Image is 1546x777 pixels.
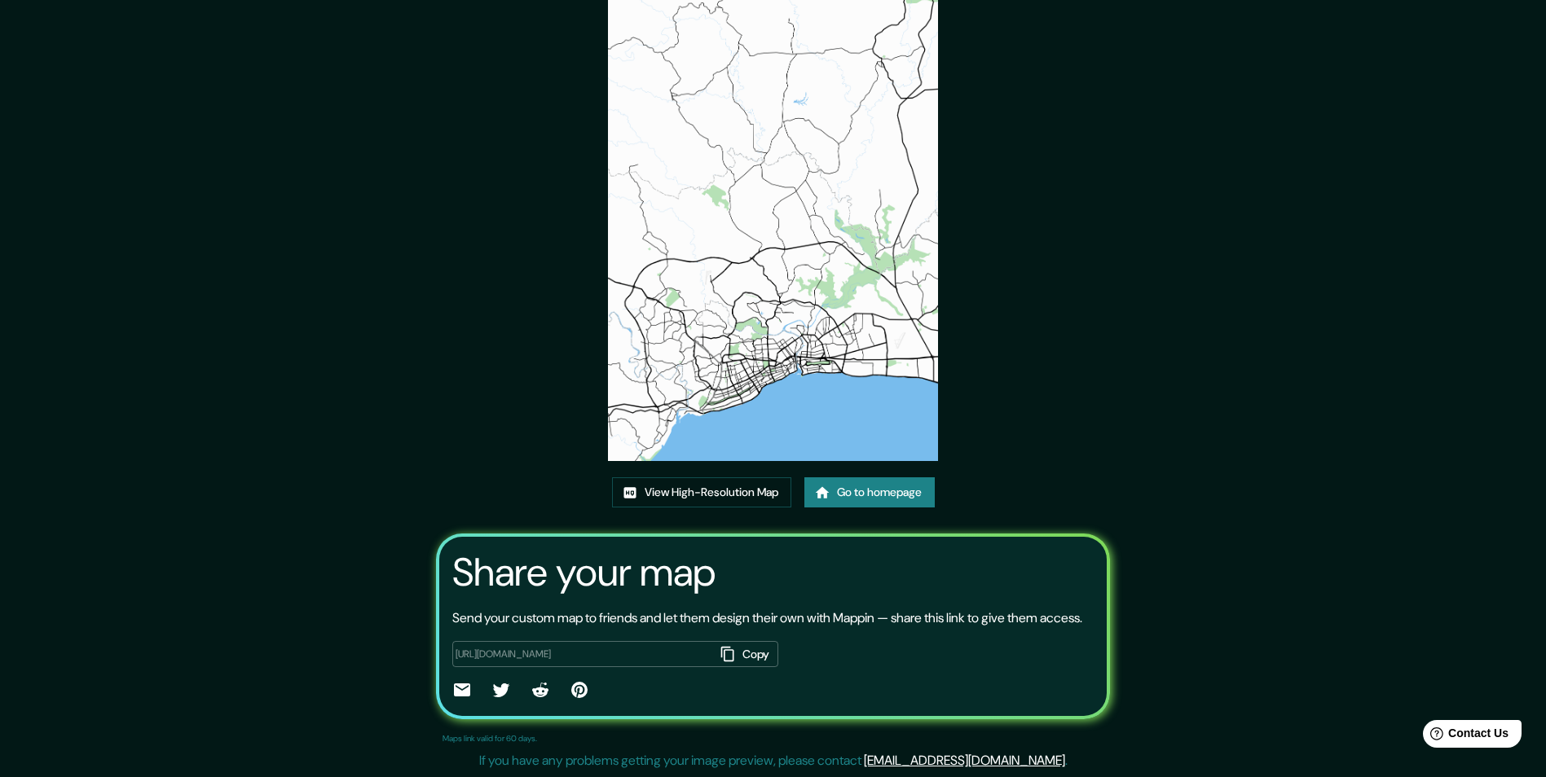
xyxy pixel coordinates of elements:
[479,751,1068,770] p: If you have any problems getting your image preview, please contact .
[864,752,1065,769] a: [EMAIL_ADDRESS][DOMAIN_NAME]
[452,608,1082,628] p: Send your custom map to friends and let them design their own with Mappin — share this link to gi...
[804,477,935,507] a: Go to homepage
[1401,713,1528,759] iframe: Help widget launcher
[443,732,537,744] p: Maps link valid for 60 days.
[612,477,791,507] a: View High-Resolution Map
[715,641,778,668] button: Copy
[452,550,716,595] h3: Share your map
